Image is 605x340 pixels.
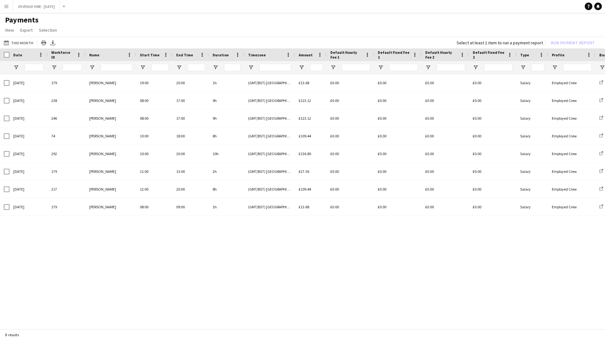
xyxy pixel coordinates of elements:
div: 11:00 [136,163,172,180]
a: View [3,26,16,34]
a: Export [18,26,35,34]
div: 9h [209,92,244,109]
div: (GMT/BST) [GEOGRAPHIC_DATA] [244,198,295,216]
div: Employed Crew [548,198,596,216]
input: Date Filter Input [25,64,44,71]
input: Amount Filter Input [310,64,323,71]
div: 20:00 [172,74,209,91]
div: £0.00 [327,92,374,109]
div: Salary [516,198,548,216]
button: This Month [3,39,34,47]
div: 10h [209,145,244,162]
div: [DATE] [9,163,47,180]
div: 08:00 [136,92,172,109]
div: 10:00 [136,127,172,145]
div: [DATE] [9,198,47,216]
div: (GMT/BST) [GEOGRAPHIC_DATA] [244,145,295,162]
div: £0.00 [374,145,421,162]
div: Select at least 1 item to run a payment report [457,40,543,46]
button: Open Filter Menu [425,65,431,70]
div: Employed Crew [548,127,596,145]
div: 17:00 [172,92,209,109]
div: (GMT/BST) [GEOGRAPHIC_DATA] [244,180,295,198]
span: Timezone [248,53,266,57]
span: £123.12 [299,98,311,103]
button: Open Filter Menu [330,65,336,70]
div: 08:00 [136,110,172,127]
span: View [5,27,14,33]
button: Open Filter Menu [473,65,478,70]
button: 09 VENUE HIRE - [DATE] [13,0,60,13]
div: £0.00 [469,110,516,127]
span: Name [89,53,99,57]
button: Open Filter Menu [213,65,218,70]
div: 17:00 [172,110,209,127]
div: £0.00 [469,74,516,91]
div: £0.00 [374,74,421,91]
button: Open Filter Menu [176,65,182,70]
span: [PERSON_NAME] [89,134,116,138]
div: £0.00 [469,127,516,145]
div: Employed Crew [548,145,596,162]
div: 217 [47,180,85,198]
span: £13.68 [299,205,309,209]
input: Default Hourly Fee 1 Filter Input [342,64,370,71]
div: 1h [209,198,244,216]
span: £136.80 [299,151,311,156]
div: Salary [516,127,548,145]
div: (GMT/BST) [GEOGRAPHIC_DATA] [244,127,295,145]
div: £0.00 [374,110,421,127]
input: Name Filter Input [101,64,132,71]
div: 179 [47,74,85,91]
div: Salary [516,110,548,127]
div: £0.00 [327,127,374,145]
button: Open Filter Menu [552,65,558,70]
button: Open Filter Menu [378,65,384,70]
span: Default Hourly Fee 1 [330,50,363,60]
span: Default Fixed Fee 2 [473,50,505,60]
div: 8h [209,127,244,145]
div: (GMT/BST) [GEOGRAPHIC_DATA] [244,92,295,109]
span: [PERSON_NAME] [89,98,116,103]
div: £0.00 [327,145,374,162]
div: Salary [516,145,548,162]
div: [DATE] [9,92,47,109]
span: Export [20,27,33,33]
div: £0.00 [374,180,421,198]
div: Employed Crew [548,110,596,127]
div: 13:00 [172,163,209,180]
span: [PERSON_NAME] [89,116,116,121]
button: Open Filter Menu [599,65,605,70]
button: Open Filter Menu [13,65,19,70]
button: Open Filter Menu [520,65,526,70]
div: Employed Crew [548,74,596,91]
div: 8h [209,180,244,198]
input: Timezone Filter Input [259,64,291,71]
span: £13.68 [299,80,309,85]
div: 238 [47,92,85,109]
div: Salary [516,163,548,180]
span: Duration [213,53,229,57]
button: Open Filter Menu [248,65,254,70]
div: (GMT/BST) [GEOGRAPHIC_DATA] [244,74,295,91]
span: [PERSON_NAME] [89,187,116,192]
a: Selection [36,26,59,34]
input: End Time Filter Input [188,64,205,71]
div: (GMT/BST) [GEOGRAPHIC_DATA] [244,110,295,127]
div: £0.00 [469,180,516,198]
div: £0.00 [327,198,374,216]
div: 20:00 [172,145,209,162]
div: £0.00 [374,127,421,145]
div: £0.00 [421,180,469,198]
div: 292 [47,145,85,162]
button: Open Filter Menu [89,65,95,70]
div: 74 [47,127,85,145]
input: Default Fixed Fee 2 Filter Input [484,64,513,71]
div: 179 [47,163,85,180]
span: [PERSON_NAME] [89,151,116,156]
span: Date [13,53,22,57]
input: Start Time Filter Input [151,64,169,71]
span: [PERSON_NAME] [89,169,116,174]
button: Open Filter Menu [51,65,57,70]
div: [DATE] [9,110,47,127]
